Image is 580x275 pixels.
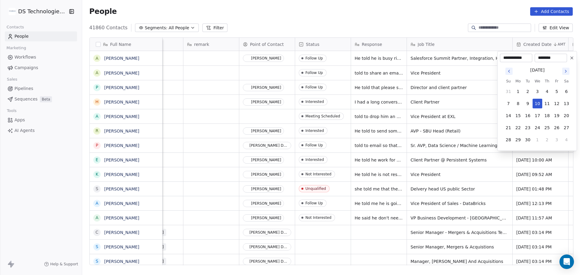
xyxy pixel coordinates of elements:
[505,67,513,75] button: Go to previous month
[513,111,523,120] button: 15
[562,123,571,133] button: 27
[542,123,552,133] button: 25
[533,99,542,108] button: 10
[542,111,552,120] button: 18
[530,67,544,73] div: [DATE]
[552,87,562,96] button: 5
[552,135,562,145] button: 3
[542,135,552,145] button: 2
[523,123,533,133] button: 23
[562,78,571,84] th: Saturday
[552,123,562,133] button: 26
[523,99,533,108] button: 9
[562,111,571,120] button: 20
[504,87,513,96] button: 31
[504,123,513,133] button: 21
[523,135,533,145] button: 30
[562,67,570,75] button: Go to next month
[533,123,542,133] button: 24
[513,78,523,84] th: Monday
[504,78,513,84] th: Sunday
[513,123,523,133] button: 22
[523,87,533,96] button: 2
[533,78,542,84] th: Wednesday
[533,87,542,96] button: 3
[533,135,542,145] button: 1
[523,78,533,84] th: Tuesday
[552,78,562,84] th: Friday
[513,87,523,96] button: 1
[542,78,552,84] th: Thursday
[504,111,513,120] button: 14
[513,135,523,145] button: 29
[504,99,513,108] button: 7
[542,87,552,96] button: 4
[562,99,571,108] button: 13
[523,111,533,120] button: 16
[513,99,523,108] button: 8
[533,111,542,120] button: 17
[542,99,552,108] button: 11
[562,135,571,145] button: 4
[562,87,571,96] button: 6
[504,135,513,145] button: 28
[552,99,562,108] button: 12
[552,111,562,120] button: 19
